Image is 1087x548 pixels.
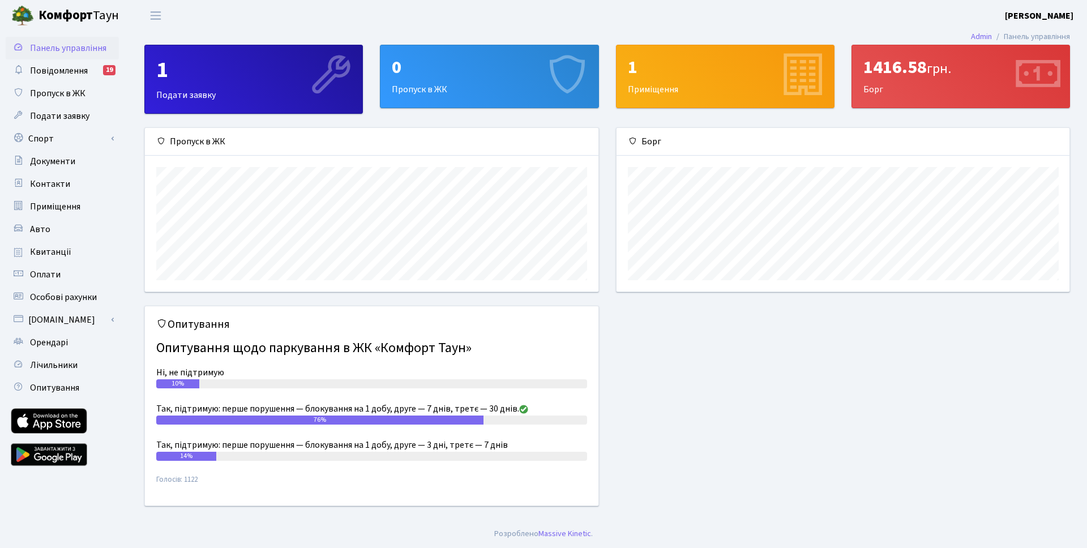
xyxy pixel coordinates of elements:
span: Авто [30,223,50,236]
a: Контакти [6,173,119,195]
div: Пропуск в ЖК [380,45,598,108]
h5: Опитування [156,318,587,331]
div: Ні, не підтримую [156,366,587,379]
a: Пропуск в ЖК [6,82,119,105]
div: Пропуск в ЖК [145,128,598,156]
span: Таун [38,6,119,25]
span: Документи [30,155,75,168]
li: Панель управління [992,31,1070,43]
nav: breadcrumb [954,25,1087,49]
a: Панель управління [6,37,119,59]
span: Подати заявку [30,110,89,122]
h4: Опитування щодо паркування в ЖК «Комфорт Таун» [156,336,587,361]
div: Подати заявку [145,45,362,113]
a: Документи [6,150,119,173]
div: 76% [156,416,483,425]
span: Квитанції [30,246,71,258]
button: Переключити навігацію [142,6,170,25]
div: Так, підтримую: перше порушення — блокування на 1 добу, друге — 3 дні, третє — 7 днів [156,438,587,452]
span: Опитування [30,382,79,394]
div: Борг [852,45,1069,108]
a: 0Пропуск в ЖК [380,45,598,108]
small: Голосів: 1122 [156,474,587,494]
div: Приміщення [617,45,834,108]
div: 1 [156,57,351,84]
a: Лічильники [6,354,119,376]
a: Опитування [6,376,119,399]
a: Квитанції [6,241,119,263]
a: Повідомлення19 [6,59,119,82]
b: [PERSON_NAME] [1005,10,1073,22]
span: Орендарі [30,336,68,349]
span: Пропуск в ЖК [30,87,85,100]
a: [DOMAIN_NAME] [6,309,119,331]
div: Борг [617,128,1070,156]
div: Розроблено . [494,528,593,540]
div: 0 [392,57,587,78]
span: Особові рахунки [30,291,97,303]
a: Оплати [6,263,119,286]
a: 1Подати заявку [144,45,363,114]
div: 19 [103,65,115,75]
span: Приміщення [30,200,80,213]
div: 14% [156,452,216,461]
a: [PERSON_NAME] [1005,9,1073,23]
a: Подати заявку [6,105,119,127]
a: Admin [971,31,992,42]
a: Спорт [6,127,119,150]
a: 1Приміщення [616,45,834,108]
a: Massive Kinetic [538,528,591,540]
span: Контакти [30,178,70,190]
span: грн. [927,59,951,79]
img: logo.png [11,5,34,27]
b: Комфорт [38,6,93,24]
a: Приміщення [6,195,119,218]
span: Повідомлення [30,65,88,77]
a: Особові рахунки [6,286,119,309]
span: Оплати [30,268,61,281]
div: 1416.58 [863,57,1058,78]
div: 10% [156,379,199,388]
span: Лічильники [30,359,78,371]
span: Панель управління [30,42,106,54]
div: 1 [628,57,823,78]
a: Орендарі [6,331,119,354]
a: Авто [6,218,119,241]
div: Так, підтримую: перше порушення — блокування на 1 добу, друге — 7 днів, третє — 30 днів. [156,402,587,416]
